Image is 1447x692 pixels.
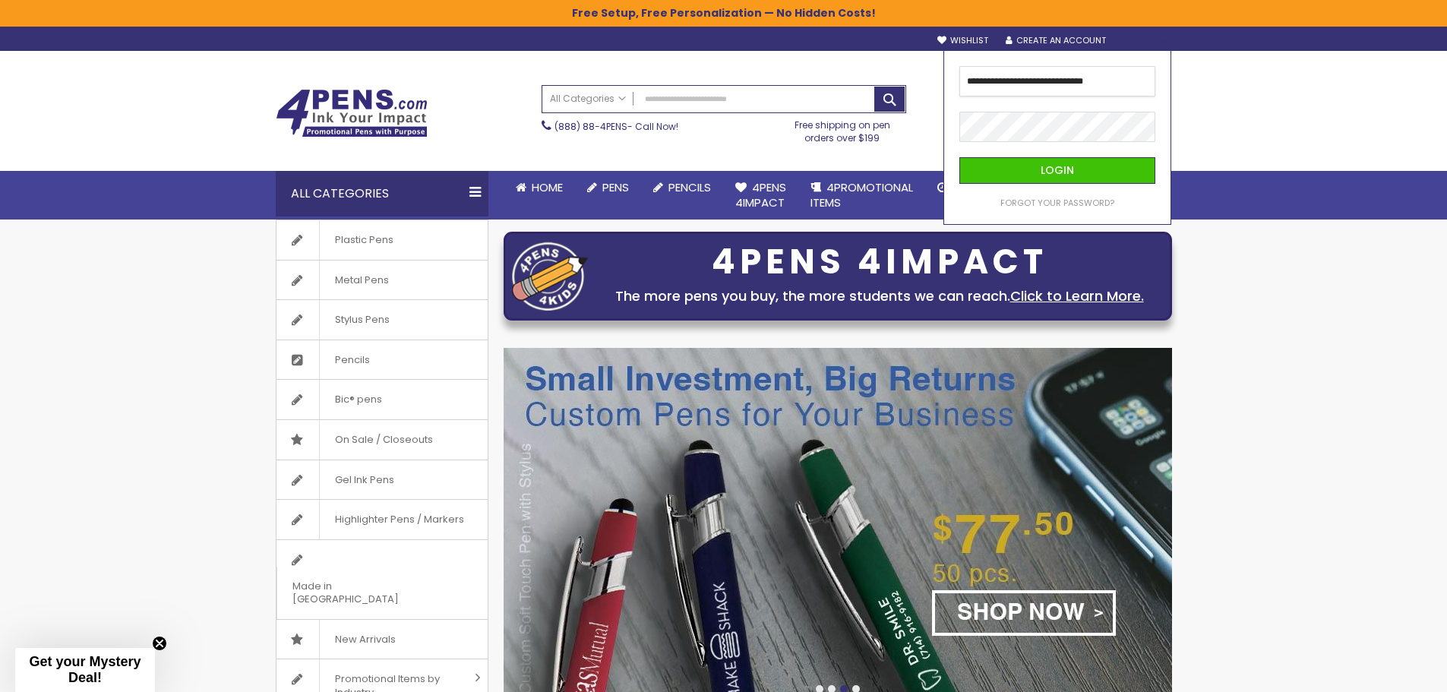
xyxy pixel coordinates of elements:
span: 4PROMOTIONAL ITEMS [810,179,913,210]
div: 4PENS 4IMPACT [596,246,1164,278]
span: Plastic Pens [319,220,409,260]
a: 4Pens4impact [723,171,798,220]
a: Pens [575,171,641,204]
a: On Sale / Closeouts [276,420,488,460]
div: Sign In [1121,36,1171,47]
a: Forgot Your Password? [1000,197,1114,209]
div: Free shipping on pen orders over $199 [779,113,906,144]
a: Home [504,171,575,204]
a: Highlighter Pens / Markers [276,500,488,539]
span: - Call Now! [554,120,678,133]
a: Create an Account [1006,35,1106,46]
a: (888) 88-4PENS [554,120,627,133]
span: Highlighter Pens / Markers [319,500,479,539]
a: Gel Ink Pens [276,460,488,500]
span: Forgot Your Password? [1000,197,1114,209]
a: Click to Learn More. [1010,286,1144,305]
a: Wishlist [937,35,988,46]
a: Plastic Pens [276,220,488,260]
span: Pens [602,179,629,195]
span: Made in [GEOGRAPHIC_DATA] [276,567,450,619]
img: four_pen_logo.png [512,242,588,311]
span: Pencils [319,340,385,380]
img: 4Pens Custom Pens and Promotional Products [276,89,428,137]
a: Rush [925,171,994,204]
a: Made in [GEOGRAPHIC_DATA] [276,540,488,619]
button: Close teaser [152,636,167,651]
span: Get your Mystery Deal! [29,654,141,685]
div: Get your Mystery Deal!Close teaser [15,648,155,692]
span: On Sale / Closeouts [319,420,448,460]
a: All Categories [542,86,633,111]
span: All Categories [550,93,626,105]
span: Home [532,179,563,195]
a: Stylus Pens [276,300,488,340]
span: Pencils [668,179,711,195]
span: Metal Pens [319,261,404,300]
span: Stylus Pens [319,300,405,340]
span: 4Pens 4impact [735,179,786,210]
a: Pencils [276,340,488,380]
a: Bic® pens [276,380,488,419]
a: Metal Pens [276,261,488,300]
a: Pencils [641,171,723,204]
span: Gel Ink Pens [319,460,409,500]
span: Login [1041,163,1074,178]
div: All Categories [276,171,488,216]
div: The more pens you buy, the more students we can reach. [596,286,1164,307]
span: Bic® pens [319,380,397,419]
button: Login [959,157,1155,184]
span: New Arrivals [319,620,411,659]
a: 4PROMOTIONALITEMS [798,171,925,220]
a: New Arrivals [276,620,488,659]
